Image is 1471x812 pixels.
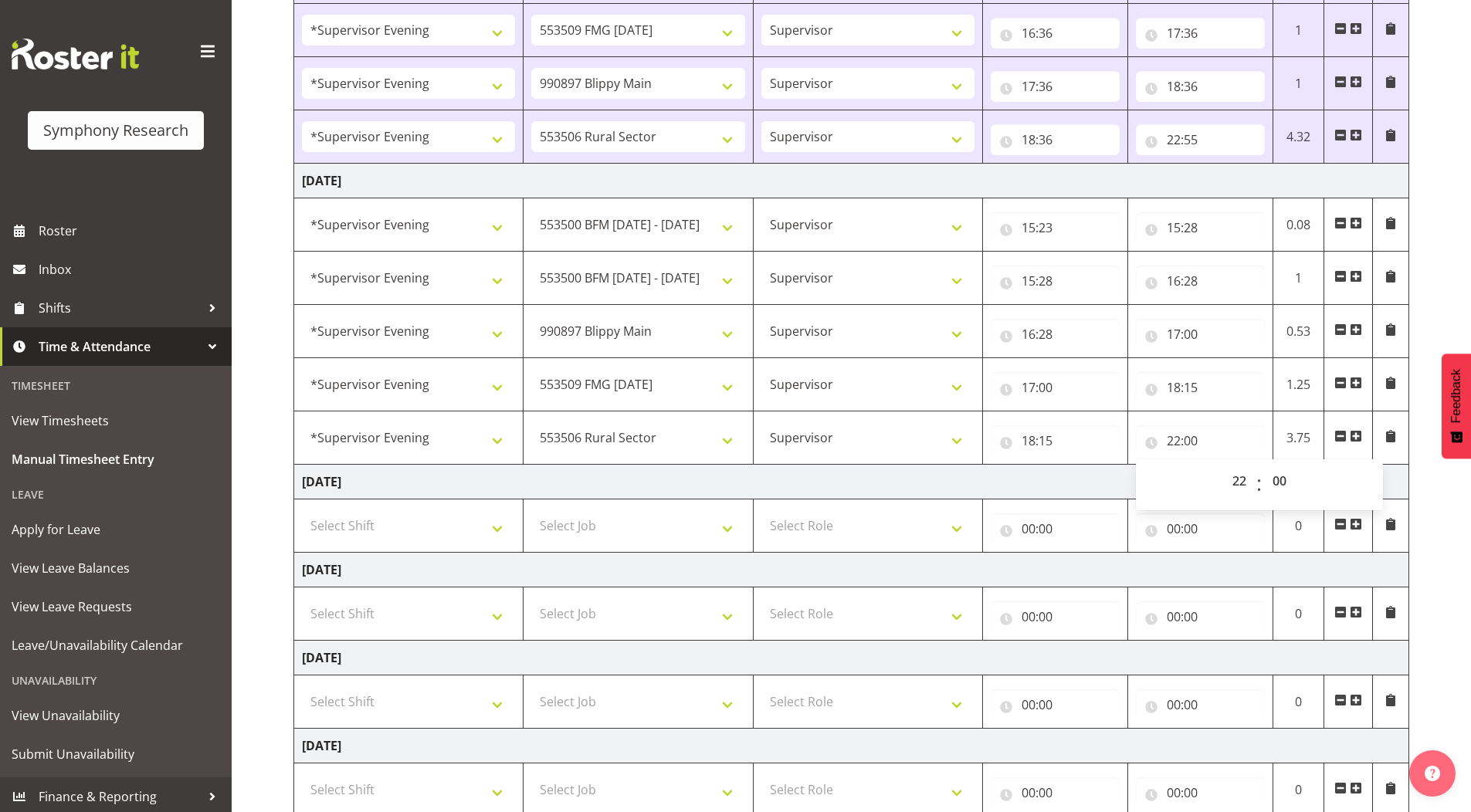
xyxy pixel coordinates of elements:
span: Shifts [39,296,201,320]
td: [DATE] [294,553,1409,587]
td: 0.08 [1273,198,1324,252]
span: Finance & Reporting [39,785,201,808]
div: Leave [4,479,228,510]
input: Click to select... [1136,124,1265,155]
input: Click to select... [991,212,1120,243]
td: 0 [1273,499,1324,553]
input: Click to select... [991,266,1120,296]
td: 4.32 [1273,110,1324,164]
input: Click to select... [991,18,1120,49]
input: Click to select... [991,425,1120,456]
input: Click to select... [1136,18,1265,49]
input: Click to select... [1136,372,1265,403]
input: Click to select... [991,372,1120,403]
span: Feedback [1449,369,1463,423]
span: View Leave Requests [12,595,220,618]
input: Click to select... [1136,425,1265,456]
span: Apply for Leave [12,518,220,541]
td: 1 [1273,4,1324,57]
input: Click to select... [1136,266,1265,296]
span: View Timesheets [12,409,220,432]
img: help-xxl-2.png [1425,766,1440,781]
td: 0.53 [1273,305,1324,358]
span: Leave/Unavailability Calendar [12,634,220,657]
input: Click to select... [1136,777,1265,808]
span: View Unavailability [12,704,220,727]
td: 1 [1273,57,1324,110]
input: Click to select... [1136,689,1265,720]
td: [DATE] [294,164,1409,198]
td: 3.75 [1273,411,1324,465]
input: Click to select... [1136,71,1265,102]
input: Click to select... [1136,319,1265,350]
a: Manual Timesheet Entry [4,440,228,479]
span: : [1256,465,1262,504]
span: Inbox [39,258,224,281]
span: Manual Timesheet Entry [12,448,220,471]
a: Leave/Unavailability Calendar [4,626,228,665]
span: Roster [39,219,224,242]
div: Unavailability [4,665,228,696]
input: Click to select... [1136,513,1265,544]
input: Click to select... [991,777,1120,808]
td: [DATE] [294,641,1409,675]
div: Timesheet [4,370,228,401]
input: Click to select... [991,601,1120,632]
td: [DATE] [294,465,1409,499]
td: 0 [1273,675,1324,729]
span: View Leave Balances [12,557,220,580]
span: Time & Attendance [39,335,201,358]
input: Click to select... [991,689,1120,720]
input: Click to select... [991,71,1120,102]
button: Feedback - Show survey [1442,354,1471,458]
td: 1 [1273,252,1324,305]
img: Rosterit website logo [12,39,139,69]
a: Apply for Leave [4,510,228,549]
a: Submit Unavailability [4,735,228,773]
td: [DATE] [294,729,1409,763]
td: 1.25 [1273,358,1324,411]
input: Click to select... [1136,212,1265,243]
a: View Timesheets [4,401,228,440]
div: Symphony Research [43,119,188,142]
input: Click to select... [991,513,1120,544]
input: Click to select... [991,319,1120,350]
a: View Unavailability [4,696,228,735]
td: 0 [1273,587,1324,641]
a: View Leave Requests [4,587,228,626]
input: Click to select... [1136,601,1265,632]
a: View Leave Balances [4,549,228,587]
span: Submit Unavailability [12,743,220,766]
input: Click to select... [991,124,1120,155]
